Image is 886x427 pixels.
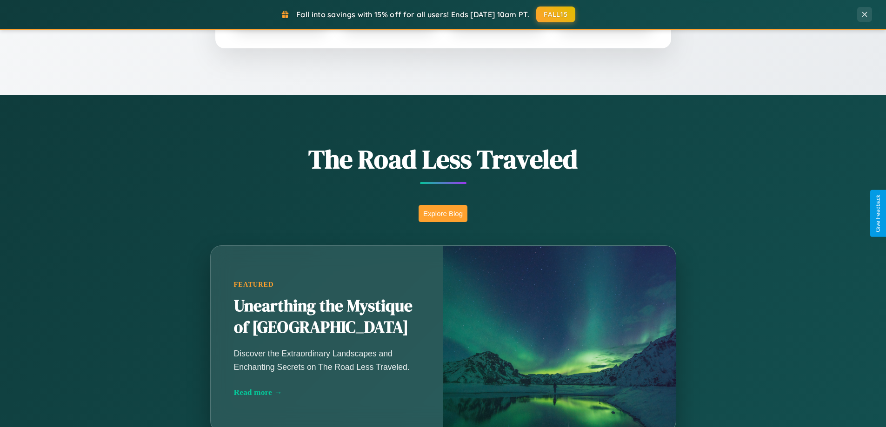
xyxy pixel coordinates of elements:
div: Read more → [234,388,420,397]
h1: The Road Less Traveled [164,141,722,177]
div: Featured [234,281,420,289]
button: FALL15 [536,7,575,22]
span: Fall into savings with 15% off for all users! Ends [DATE] 10am PT. [296,10,529,19]
div: Give Feedback [875,195,881,232]
button: Explore Blog [419,205,467,222]
p: Discover the Extraordinary Landscapes and Enchanting Secrets on The Road Less Traveled. [234,347,420,373]
h2: Unearthing the Mystique of [GEOGRAPHIC_DATA] [234,296,420,338]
